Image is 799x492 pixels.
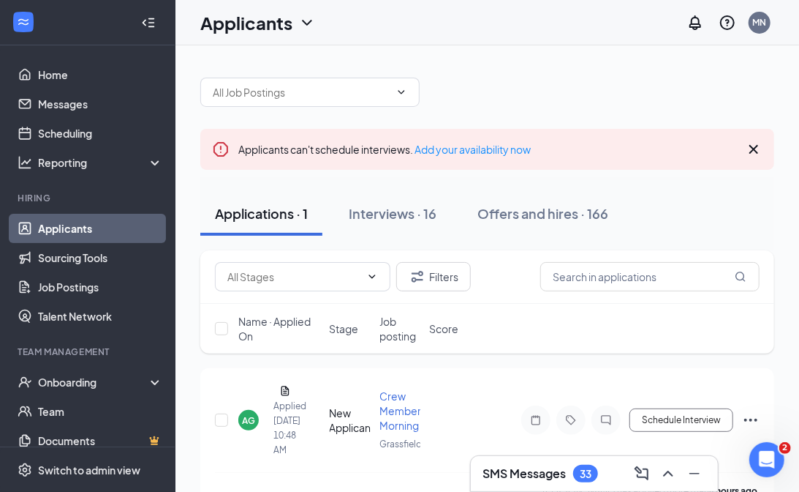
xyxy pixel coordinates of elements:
svg: QuestionInfo [719,14,736,31]
svg: Note [527,414,545,426]
span: Crew Member Morning [379,389,421,432]
iframe: Intercom live chat [749,442,784,477]
svg: Filter [409,268,426,286]
span: Name · Applied On [238,314,321,343]
span: Applicants can't schedule interviews. [238,143,531,156]
button: ComposeMessage [630,462,654,485]
a: Add your availability now [414,143,531,156]
div: New Applicants [330,406,371,435]
svg: Error [212,141,230,158]
h3: SMS Messages [482,466,566,482]
svg: ChevronDown [298,14,316,31]
input: Search in applications [540,262,760,291]
svg: ChevronDown [366,271,378,283]
a: Home [38,60,163,89]
div: 33 [580,468,591,480]
svg: WorkstreamLogo [16,15,31,29]
div: MN [753,16,767,29]
h1: Applicants [200,10,292,35]
svg: ComposeMessage [633,465,651,482]
svg: Tag [562,414,580,426]
svg: MagnifyingGlass [735,271,746,283]
div: AG [242,414,255,427]
svg: Notifications [686,14,704,31]
svg: Ellipses [742,411,760,429]
div: Applications · 1 [215,204,308,223]
span: Stage [330,321,359,336]
a: Job Postings [38,272,163,302]
svg: UserCheck [18,375,32,389]
a: Messages [38,89,163,119]
svg: Analysis [18,155,32,170]
div: Offers and hires · 166 [477,204,608,223]
div: Hiring [18,192,160,204]
svg: Collapse [141,15,156,30]
div: Switch to admin view [38,463,140,477]
svg: ChevronUp [659,465,677,482]
svg: Cross [745,141,762,158]
span: Score [429,321,458,336]
button: ChevronUp [656,462,680,485]
div: Interviews · 16 [349,204,436,223]
span: Job posting [379,314,420,343]
div: Onboarding [38,375,151,389]
a: Scheduling [38,119,163,148]
a: Applicants [38,214,163,243]
button: Minimize [683,462,706,485]
span: 2 [779,442,791,454]
a: DocumentsCrown [38,426,163,455]
input: All Job Postings [213,84,390,100]
button: Schedule Interview [629,409,733,432]
svg: Document [279,385,291,397]
svg: ChatInactive [597,414,615,426]
a: Team [38,397,163,426]
div: Reporting [38,155,164,170]
a: Sourcing Tools [38,243,163,272]
a: Talent Network [38,302,163,331]
span: Grassfield [379,439,422,450]
svg: ChevronDown [395,86,407,98]
svg: Settings [18,463,32,477]
button: Filter Filters [396,262,471,291]
div: Applied [DATE] 10:48 AM [273,399,290,458]
svg: Minimize [686,465,703,482]
input: All Stages [227,269,360,285]
div: Team Management [18,346,160,358]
